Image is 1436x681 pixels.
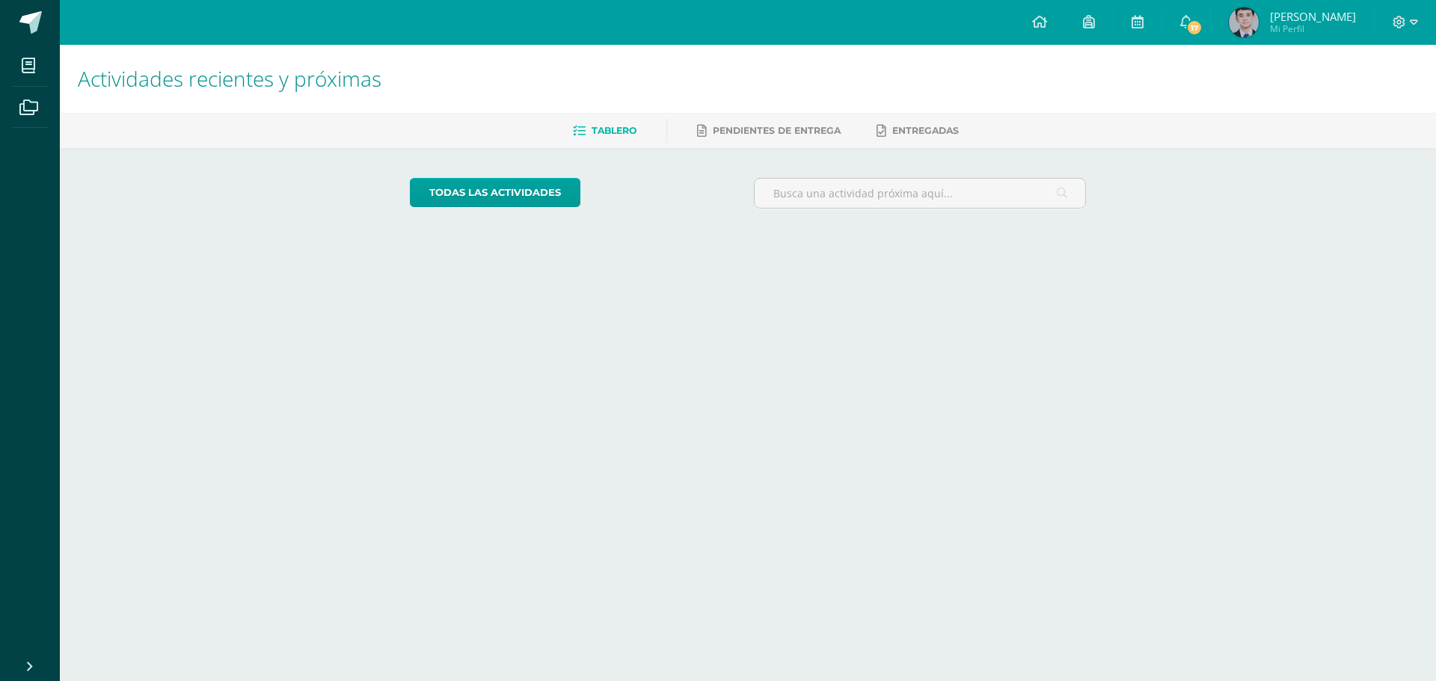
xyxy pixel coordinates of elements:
[1186,19,1203,36] span: 17
[892,125,959,136] span: Entregadas
[1270,22,1356,35] span: Mi Perfil
[1270,9,1356,24] span: [PERSON_NAME]
[877,119,959,143] a: Entregadas
[410,178,580,207] a: todas las Actividades
[78,64,381,93] span: Actividades recientes y próximas
[573,119,636,143] a: Tablero
[713,125,841,136] span: Pendientes de entrega
[592,125,636,136] span: Tablero
[697,119,841,143] a: Pendientes de entrega
[1229,7,1259,37] img: ec2950893b7bc245384f0d59520ec351.png
[755,179,1086,208] input: Busca una actividad próxima aquí...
